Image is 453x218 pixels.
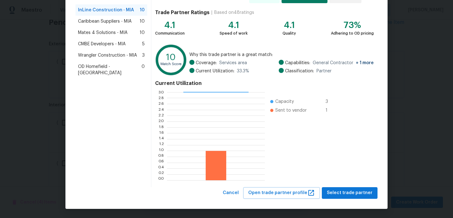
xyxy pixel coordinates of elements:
span: InLine Construction - MIA [78,7,134,13]
span: Why this trade partner is a great match: [189,52,374,58]
span: Select trade partner [327,189,372,197]
button: Open trade partner profile [243,187,320,199]
span: 10 [140,18,145,25]
span: Cancel [223,189,239,197]
text: 0.8 [158,155,164,159]
button: Select trade partner [322,187,377,199]
span: Current Utilization: [196,68,234,74]
div: Quality [282,30,296,36]
div: 73% [331,22,374,28]
div: 4.1 [155,22,185,28]
span: OD Homefield - [GEOGRAPHIC_DATA] [78,64,142,76]
span: 10 [140,30,145,36]
span: 3 [142,52,145,59]
span: Partner [316,68,332,74]
text: 2.4 [158,108,164,112]
text: 3.0 [158,90,164,94]
span: Coverage: [196,60,217,66]
text: 2.8 [158,96,164,100]
text: 1.4 [159,137,164,141]
text: 2.6 [159,102,164,106]
text: 2.2 [159,114,164,117]
div: 4.1 [282,22,296,28]
div: Speed of work [220,30,248,36]
span: Sent to vendor [275,107,307,114]
text: 1.6 [159,131,164,135]
text: 1.2 [159,143,164,147]
button: Cancel [220,187,241,199]
span: Mates 4 Solutions - MIA [78,30,127,36]
div: Adhering to OD pricing [331,30,374,36]
span: + 1 more [356,61,374,65]
span: Capacity [275,98,294,105]
text: 0.2 [158,172,164,176]
span: Wrangler Construction - MIA [78,52,137,59]
div: Communication [155,30,185,36]
h4: Trade Partner Ratings [155,9,210,16]
span: 3 [326,98,336,105]
text: 1.8 [159,126,164,129]
text: Match Score [160,62,182,66]
text: 0.0 [158,178,164,182]
span: General Contractor [313,60,374,66]
div: 4.1 [220,22,248,28]
text: 1.0 [159,149,164,153]
text: 2.0 [158,120,164,123]
text: 0.4 [158,166,164,170]
h4: Current Utilization [155,80,374,87]
span: Open trade partner profile [248,189,315,197]
span: Caribbean Suppliers - MIA [78,18,131,25]
div: | [210,9,214,16]
span: Classification: [285,68,314,74]
span: CMBE Developers - MIA [78,41,126,47]
span: Services area [219,60,247,66]
span: 5 [142,41,145,47]
span: 33.3 % [237,68,249,74]
span: 1 [326,107,336,114]
span: 0 [142,64,145,76]
text: 10 [166,53,176,62]
span: Capabilities: [285,60,310,66]
span: 10 [140,7,145,13]
text: 0.6 [158,161,164,165]
div: Based on 48 ratings [214,9,254,16]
